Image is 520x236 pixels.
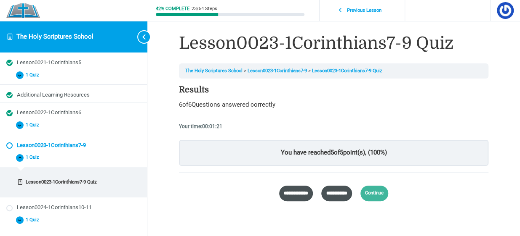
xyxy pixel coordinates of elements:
[6,69,141,81] button: 1 Quiz
[17,204,141,212] div: Lesson0024-1Corinthians10-11
[26,178,136,186] div: Lesson0023-1Corinthians7-9 Quiz
[179,63,488,79] nav: Breadcrumbs
[6,204,141,212] a: Not started Lesson0024-1Corinthians10-11
[248,68,307,73] a: Lesson0023-1Corinthians7-9
[340,149,343,156] span: 5
[370,149,385,156] span: 100%
[24,72,44,78] span: 1 Quiz
[6,91,141,99] a: Completed Additional Learning Resources
[6,205,13,211] div: Not started
[6,152,141,164] button: 1 Quiz
[16,33,93,40] a: The Holy Scriptures School
[192,6,217,11] div: 23/54 Steps
[24,217,44,223] span: 1 Quiz
[17,142,141,149] div: Lesson0023-1Corinthians7-9
[6,119,141,131] button: 1 Quiz
[24,155,44,160] span: 1 Quiz
[179,99,488,111] p: of Questions answered correctly
[202,123,222,129] span: 00:01:21
[322,3,403,18] a: Previous Lesson
[185,68,243,73] a: The Holy Scriptures School
[6,214,141,226] button: 1 Quiz
[17,59,141,67] div: Lesson0021-1Corinthians5
[179,140,488,166] p: You have reached of point(s), ( )
[188,101,192,108] span: 6
[9,176,138,188] a: Incomplete Lesson0023-1Corinthians7-9 Quiz
[17,91,141,99] div: Additional Learning Resources
[6,109,141,117] a: Completed Lesson0022-1Corinthians6
[24,122,44,128] span: 1 Quiz
[17,179,23,186] div: Incomplete
[312,68,382,73] a: Lesson0023-1Corinthians7-9 Quiz
[360,186,389,201] a: Continue
[131,21,147,52] button: Toggle sidebar navigation
[179,85,488,95] h4: Results
[6,142,13,149] div: Not started
[6,92,13,98] div: Completed
[17,109,141,117] div: Lesson0022-1Corinthians6
[6,59,141,67] a: Completed Lesson0021-1Corinthians5
[179,31,488,55] h1: Lesson0023-1Corinthians7-9 Quiz
[6,142,141,149] a: Not started Lesson0023-1Corinthians7-9
[6,60,13,66] div: Completed
[179,101,182,108] span: 6
[342,8,387,13] span: Previous Lesson
[156,6,189,11] div: 42% Complete
[331,149,334,156] span: 5
[179,122,488,131] p: Your time:
[6,110,13,116] div: Completed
